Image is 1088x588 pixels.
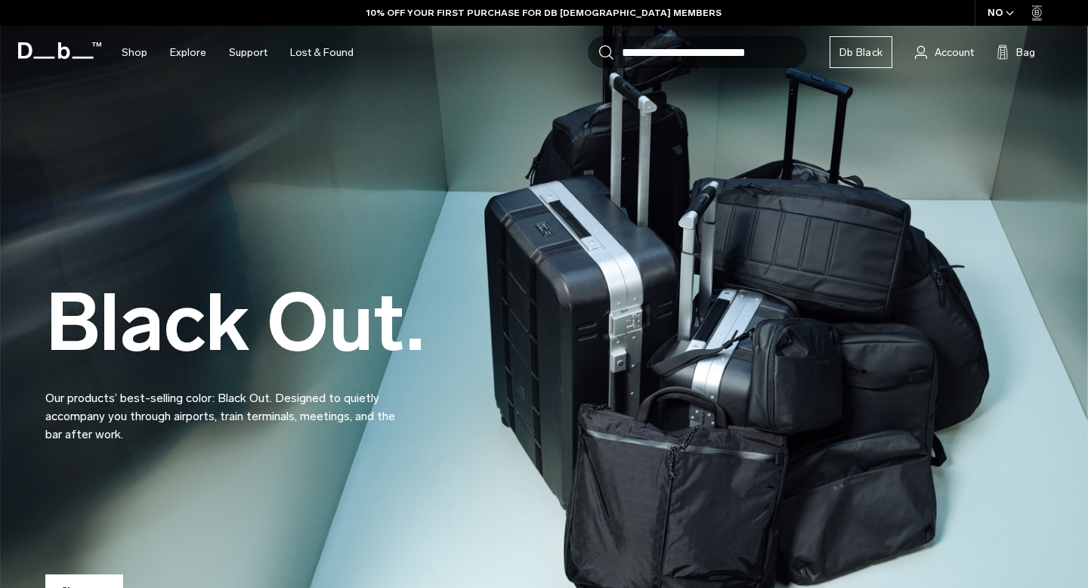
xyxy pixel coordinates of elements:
[935,45,974,60] span: Account
[229,26,267,79] a: Support
[915,43,974,61] a: Account
[110,26,365,79] nav: Main Navigation
[366,6,722,20] a: 10% OFF YOUR FIRST PURCHASE FOR DB [DEMOGRAPHIC_DATA] MEMBERS
[45,283,425,363] h2: Black Out.
[45,371,408,444] p: Our products’ best-selling color: Black Out. Designed to quietly accompany you through airports, ...
[170,26,206,79] a: Explore
[997,43,1035,61] button: Bag
[290,26,354,79] a: Lost & Found
[122,26,147,79] a: Shop
[1016,45,1035,60] span: Bag
[830,36,892,68] a: Db Black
